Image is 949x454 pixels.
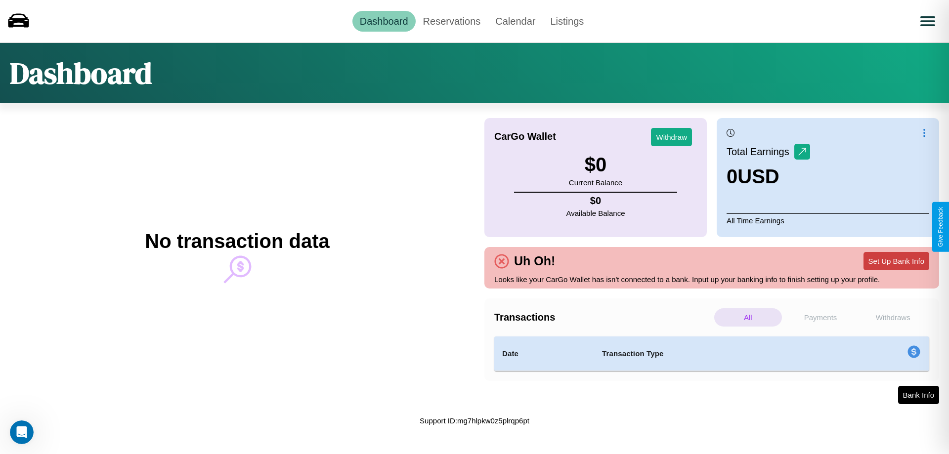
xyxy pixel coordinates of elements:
[727,143,794,161] p: Total Earnings
[566,195,625,206] h4: $ 0
[937,207,944,247] div: Give Feedback
[898,386,939,404] button: Bank Info
[569,154,622,176] h3: $ 0
[714,308,782,327] p: All
[651,128,692,146] button: Withdraw
[914,7,942,35] button: Open menu
[494,131,556,142] h4: CarGo Wallet
[727,213,929,227] p: All Time Earnings
[494,312,712,323] h4: Transactions
[420,414,529,427] p: Support ID: mg7hlpkw0z5plrqp6pt
[145,230,329,252] h2: No transaction data
[502,348,586,360] h4: Date
[543,11,591,32] a: Listings
[566,206,625,220] p: Available Balance
[494,336,929,371] table: simple table
[416,11,488,32] a: Reservations
[859,308,927,327] p: Withdraws
[509,254,560,268] h4: Uh Oh!
[488,11,543,32] a: Calendar
[352,11,416,32] a: Dashboard
[787,308,855,327] p: Payments
[602,348,826,360] h4: Transaction Type
[10,53,152,93] h1: Dashboard
[727,165,810,188] h3: 0 USD
[10,420,34,444] iframe: Intercom live chat
[569,176,622,189] p: Current Balance
[863,252,929,270] button: Set Up Bank Info
[494,273,929,286] p: Looks like your CarGo Wallet has isn't connected to a bank. Input up your banking info to finish ...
